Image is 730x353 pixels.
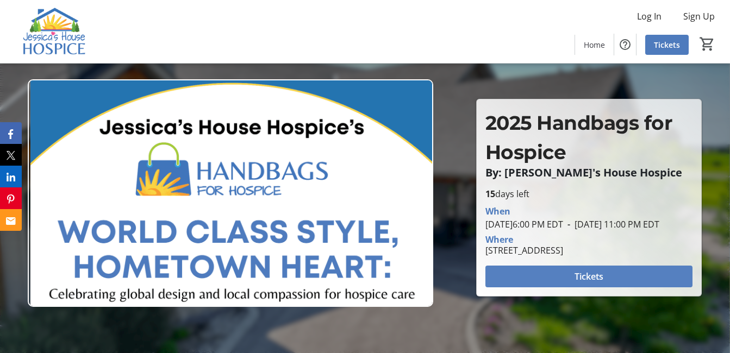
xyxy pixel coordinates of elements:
p: days left [485,187,693,200]
span: [DATE] 11:00 PM EDT [563,218,659,230]
span: 2025 Handbags for Hospice [485,111,673,164]
div: When [485,205,510,218]
span: Tickets [654,39,680,51]
span: Home [584,39,605,51]
a: Home [575,35,614,55]
button: Cart [697,34,717,54]
img: Campaign CTA Media Photo [28,79,433,307]
span: 15 [485,188,495,200]
span: - [563,218,575,230]
span: Log In [637,10,662,23]
div: Where [485,235,513,244]
div: [STREET_ADDRESS] [485,244,563,257]
span: Sign Up [683,10,715,23]
button: Help [614,34,636,55]
button: Tickets [485,266,693,287]
span: Tickets [575,270,603,283]
p: By: [PERSON_NAME]'s House Hospice [485,167,693,179]
button: Log In [628,8,670,25]
span: [DATE] 6:00 PM EDT [485,218,563,230]
a: Tickets [645,35,689,55]
button: Sign Up [675,8,723,25]
img: Jessica's House Hospice's Logo [7,4,103,59]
